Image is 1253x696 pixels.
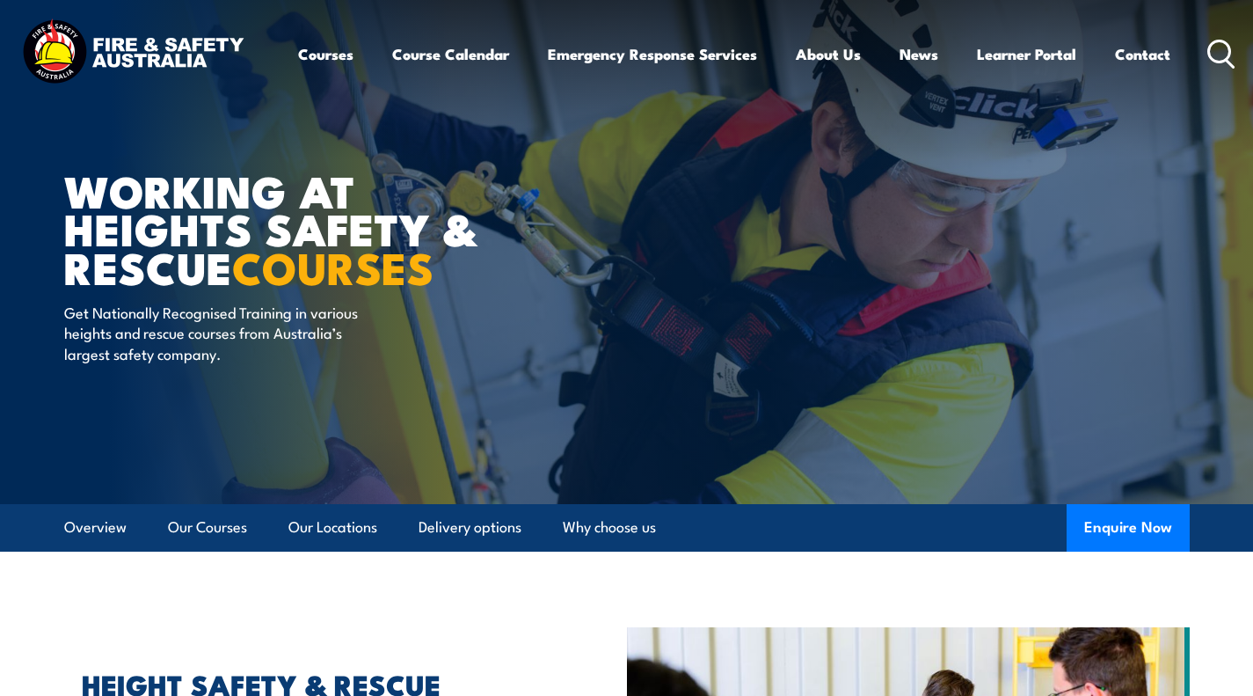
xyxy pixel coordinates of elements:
[1115,31,1170,77] a: Contact
[288,504,377,551] a: Our Locations
[796,31,861,77] a: About Us
[64,504,127,551] a: Overview
[392,31,509,77] a: Course Calendar
[1067,504,1190,552] button: Enquire Now
[563,504,656,551] a: Why choose us
[64,171,499,285] h1: WORKING AT HEIGHTS SAFETY & RESCUE
[548,31,757,77] a: Emergency Response Services
[977,31,1076,77] a: Learner Portal
[298,31,353,77] a: Courses
[64,302,385,363] p: Get Nationally Recognised Training in various heights and rescue courses from Australia’s largest...
[419,504,521,551] a: Delivery options
[168,504,247,551] a: Our Courses
[232,232,433,300] strong: COURSES
[900,31,938,77] a: News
